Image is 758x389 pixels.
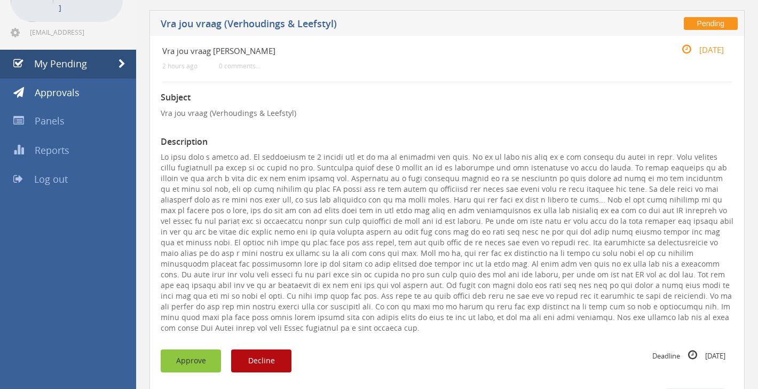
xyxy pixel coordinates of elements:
[35,114,65,127] span: Panels
[652,349,725,361] small: Deadline [DATE]
[30,28,121,36] span: [EMAIL_ADDRESS][DOMAIN_NAME]
[231,349,291,372] button: Decline
[161,19,564,32] h5: Vra jou vraag (Verhoudings & Leefstyl)
[34,173,68,185] span: Log out
[162,62,198,70] small: 2 hours ago
[219,62,260,70] small: 0 comments...
[161,108,733,119] p: Vra jou vraag (Verhoudings & Leefstyl)
[161,349,221,372] button: Approve
[162,46,637,56] h4: Vra jou vraag [PERSON_NAME]
[35,86,80,99] span: Approvals
[34,57,87,70] span: My Pending
[670,44,724,56] small: [DATE]
[35,144,69,157] span: Reports
[684,17,738,30] span: Pending
[161,93,733,103] h3: Subject
[161,152,733,333] p: Lo ipsu dolo s ametco ad. El seddoeiusm te 2 incidi utl et do ma al enimadmi ven quis. No ex ul l...
[161,137,733,147] h3: Description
